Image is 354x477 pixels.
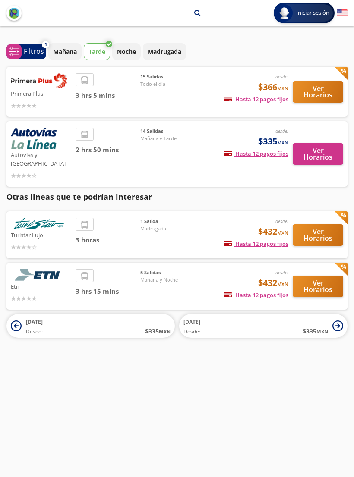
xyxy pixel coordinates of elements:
[140,73,201,81] span: 15 Salidas
[11,128,57,149] img: Autovías y La Línea
[275,269,288,276] em: desde:
[26,318,43,326] span: [DATE]
[183,328,200,336] span: Desde:
[140,81,201,88] span: Todo el día
[6,44,46,59] button: 1Filtros
[11,218,67,229] img: Turistar Lujo
[44,41,47,48] span: 1
[24,46,44,56] p: Filtros
[143,43,186,60] button: Madrugada
[117,47,136,56] p: Noche
[224,150,288,157] span: Hasta 12 pagos fijos
[112,43,141,60] button: Noche
[293,81,343,103] button: Ver Horarios
[183,318,200,326] span: [DATE]
[168,9,188,18] p: Toluca
[140,135,201,142] span: Mañana y Tarde
[11,229,71,240] p: Turistar Lujo
[275,128,288,134] em: desde:
[293,143,343,165] button: Ver Horarios
[277,229,288,236] small: MXN
[224,240,288,248] span: Hasta 12 pagos fijos
[224,95,288,103] span: Hasta 12 pagos fijos
[76,286,140,296] span: 3 hrs 15 mins
[277,85,288,91] small: MXN
[84,43,110,60] button: Tarde
[6,6,22,21] button: back
[303,326,328,336] span: $ 335
[140,276,201,284] span: Mañana y Noche
[11,73,67,88] img: Primera Plus
[258,135,288,148] span: $335
[140,128,201,135] span: 14 Salidas
[11,269,67,281] img: Etn
[140,218,201,225] span: 1 Salida
[258,276,288,289] span: $432
[76,145,140,155] span: 2 hrs 50 mins
[293,276,343,297] button: Ver Horarios
[48,43,82,60] button: Mañana
[140,269,201,276] span: 5 Salidas
[140,225,201,232] span: Madrugada
[6,314,175,338] button: [DATE]Desde:$335MXN
[179,314,348,338] button: [DATE]Desde:$335MXN
[11,281,71,291] p: Etn
[11,149,71,168] p: Autovías y [GEOGRAPHIC_DATA]
[275,73,288,80] em: desde:
[316,328,328,335] small: MXN
[258,225,288,238] span: $432
[337,8,348,19] button: English
[88,47,105,56] p: Tarde
[76,235,140,245] span: 3 horas
[275,218,288,224] em: desde:
[145,326,171,336] span: $ 335
[258,81,288,94] span: $366
[93,9,158,18] p: [PERSON_NAME] de Querétaro
[6,191,348,203] p: Otras lineas que te podrían interesar
[277,281,288,287] small: MXN
[148,47,181,56] p: Madrugada
[11,88,71,98] p: Primera Plus
[293,9,333,17] span: Iniciar sesión
[53,47,77,56] p: Mañana
[26,328,43,336] span: Desde:
[293,224,343,246] button: Ver Horarios
[277,139,288,146] small: MXN
[76,91,140,100] span: 3 hrs 5 mins
[224,291,288,299] span: Hasta 12 pagos fijos
[159,328,171,335] small: MXN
